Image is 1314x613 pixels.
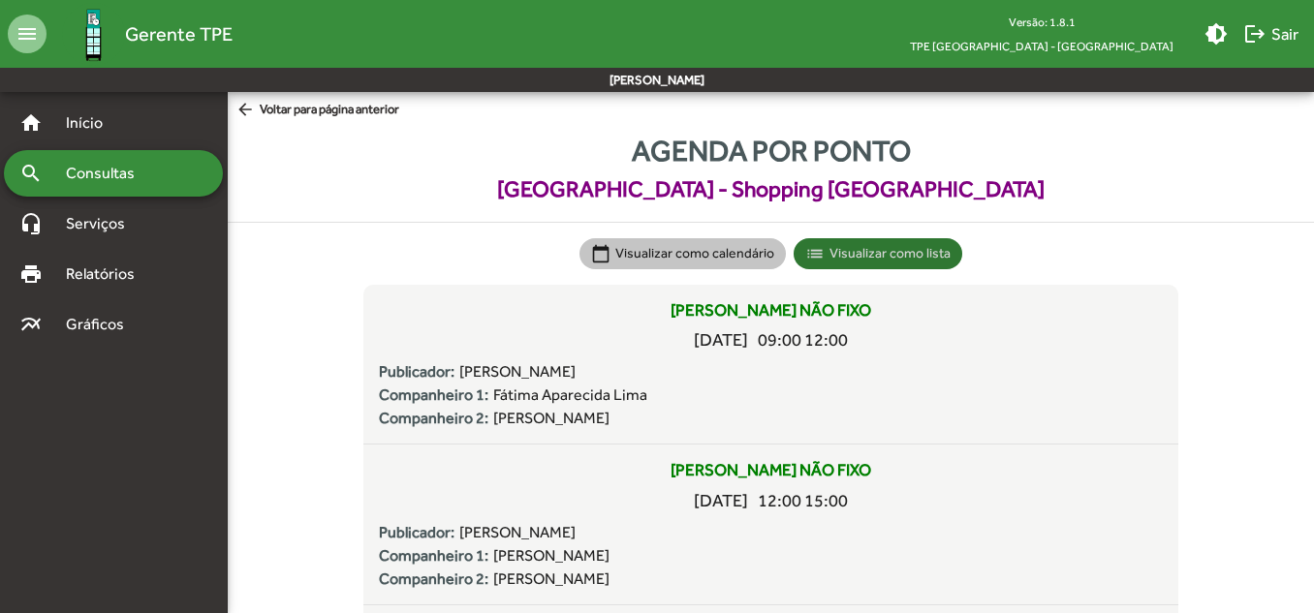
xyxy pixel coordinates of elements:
[894,10,1189,34] div: Versão: 1.8.1
[379,567,488,591] strong: Companheiro 2:
[8,15,47,53] mat-icon: menu
[459,521,576,544] span: [PERSON_NAME]
[1243,22,1267,46] mat-icon: logout
[19,262,43,286] mat-icon: print
[19,313,43,336] mat-icon: multiline_chart
[379,407,488,430] strong: Companheiro 2:
[47,3,233,66] a: Gerente TPE
[19,162,43,185] mat-icon: search
[794,238,962,269] mat-chip: Visualizar como lista
[1236,16,1306,51] button: Sair
[459,360,576,383] span: [PERSON_NAME]
[805,244,825,263] mat-icon: list
[54,262,160,286] span: Relatórios
[379,298,1163,323] div: [PERSON_NAME] NÃO FIXO
[379,521,454,544] strong: Publicador:
[54,111,131,135] span: Início
[579,238,786,269] mat-chip: Visualizar como calendário
[379,360,454,383] strong: Publicador:
[235,100,260,121] mat-icon: arrow_back
[1243,16,1298,51] span: Sair
[894,34,1189,58] span: TPE [GEOGRAPHIC_DATA] - [GEOGRAPHIC_DATA]
[1204,22,1228,46] mat-icon: brightness_medium
[125,18,233,49] span: Gerente TPE
[19,212,43,235] mat-icon: headset_mic
[379,383,488,407] strong: Companheiro 1:
[493,383,647,407] span: Fátima Aparecida Lima
[228,129,1314,172] span: Agenda por ponto
[62,3,125,66] img: Logo
[54,162,160,185] span: Consultas
[694,326,748,352] span: [DATE]
[19,111,43,135] mat-icon: home
[591,244,610,263] mat-icon: calendar_today
[54,212,151,235] span: Serviços
[493,544,610,567] span: [PERSON_NAME]
[235,100,399,121] span: Voltar para página anterior
[758,487,848,513] span: 12:00 15:00
[379,544,488,567] strong: Companheiro 1:
[54,313,150,336] span: Gráficos
[493,407,610,430] span: [PERSON_NAME]
[493,567,610,591] span: [PERSON_NAME]
[758,326,848,352] span: 09:00 12:00
[694,487,748,513] span: [DATE]
[228,172,1314,206] span: [GEOGRAPHIC_DATA] - Shopping [GEOGRAPHIC_DATA]
[379,458,1163,483] div: [PERSON_NAME] NÃO FIXO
